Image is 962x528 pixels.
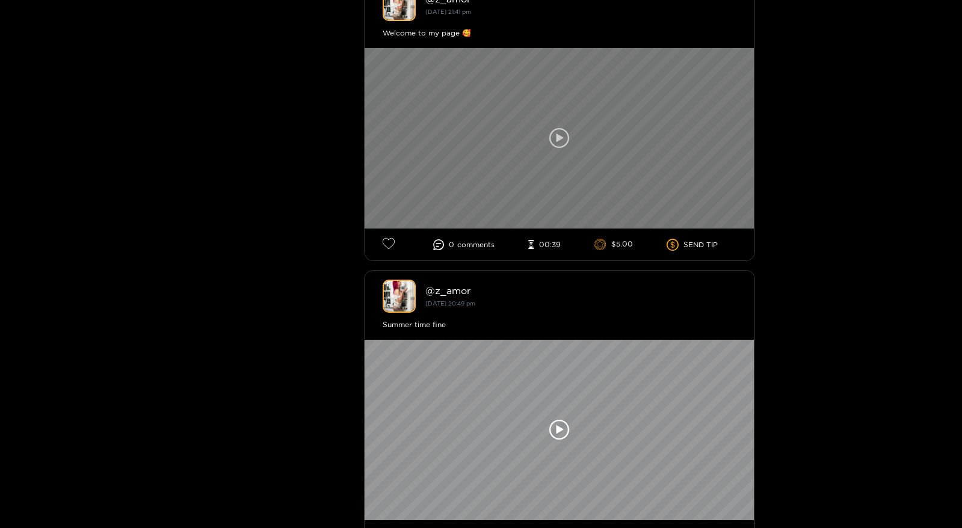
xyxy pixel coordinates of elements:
li: 00:39 [528,240,561,250]
div: Summer time fine [383,319,736,331]
img: z_amor [383,280,416,313]
li: 0 [433,239,495,250]
small: [DATE] 21:41 pm [425,8,471,15]
li: $5.00 [594,239,633,251]
span: comment s [457,241,495,249]
div: Welcome to my page 🥰 [383,27,736,39]
small: [DATE] 20:49 pm [425,300,475,307]
li: SEND TIP [667,239,718,251]
div: @ z_amor [425,285,736,296]
span: dollar [667,239,683,251]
